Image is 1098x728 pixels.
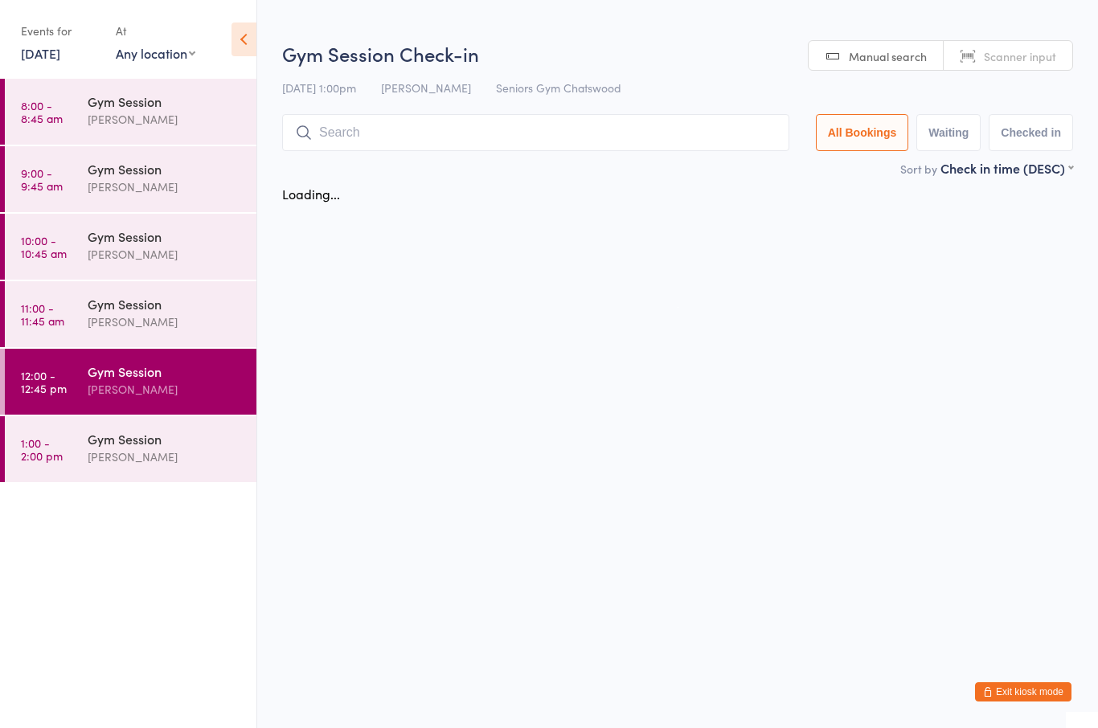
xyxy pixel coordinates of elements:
div: Gym Session [88,227,243,245]
a: 12:00 -12:45 pmGym Session[PERSON_NAME] [5,349,256,415]
span: [PERSON_NAME] [381,80,471,96]
div: Gym Session [88,92,243,110]
time: 12:00 - 12:45 pm [21,369,67,395]
button: Exit kiosk mode [975,682,1071,701]
div: Check in time (DESC) [940,159,1073,177]
button: Checked in [989,114,1073,151]
div: Events for [21,18,100,44]
div: Gym Session [88,430,243,448]
a: 9:00 -9:45 amGym Session[PERSON_NAME] [5,146,256,212]
button: Waiting [916,114,981,151]
input: Search [282,114,789,151]
div: [PERSON_NAME] [88,110,243,129]
span: [DATE] 1:00pm [282,80,356,96]
a: [DATE] [21,44,60,62]
span: Manual search [849,48,927,64]
time: 10:00 - 10:45 am [21,234,67,260]
a: 1:00 -2:00 pmGym Session[PERSON_NAME] [5,416,256,482]
a: 11:00 -11:45 amGym Session[PERSON_NAME] [5,281,256,347]
div: Gym Session [88,295,243,313]
span: Seniors Gym Chatswood [496,80,621,96]
a: 8:00 -8:45 amGym Session[PERSON_NAME] [5,79,256,145]
div: Loading... [282,185,340,202]
button: All Bookings [816,114,909,151]
div: [PERSON_NAME] [88,448,243,466]
div: [PERSON_NAME] [88,178,243,196]
div: [PERSON_NAME] [88,313,243,331]
time: 9:00 - 9:45 am [21,166,63,192]
div: Any location [116,44,195,62]
a: 10:00 -10:45 amGym Session[PERSON_NAME] [5,214,256,280]
div: [PERSON_NAME] [88,380,243,399]
h2: Gym Session Check-in [282,40,1073,67]
div: At [116,18,195,44]
time: 8:00 - 8:45 am [21,99,63,125]
time: 1:00 - 2:00 pm [21,436,63,462]
label: Sort by [900,161,937,177]
time: 11:00 - 11:45 am [21,301,64,327]
div: [PERSON_NAME] [88,245,243,264]
span: Scanner input [984,48,1056,64]
div: Gym Session [88,362,243,380]
div: Gym Session [88,160,243,178]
